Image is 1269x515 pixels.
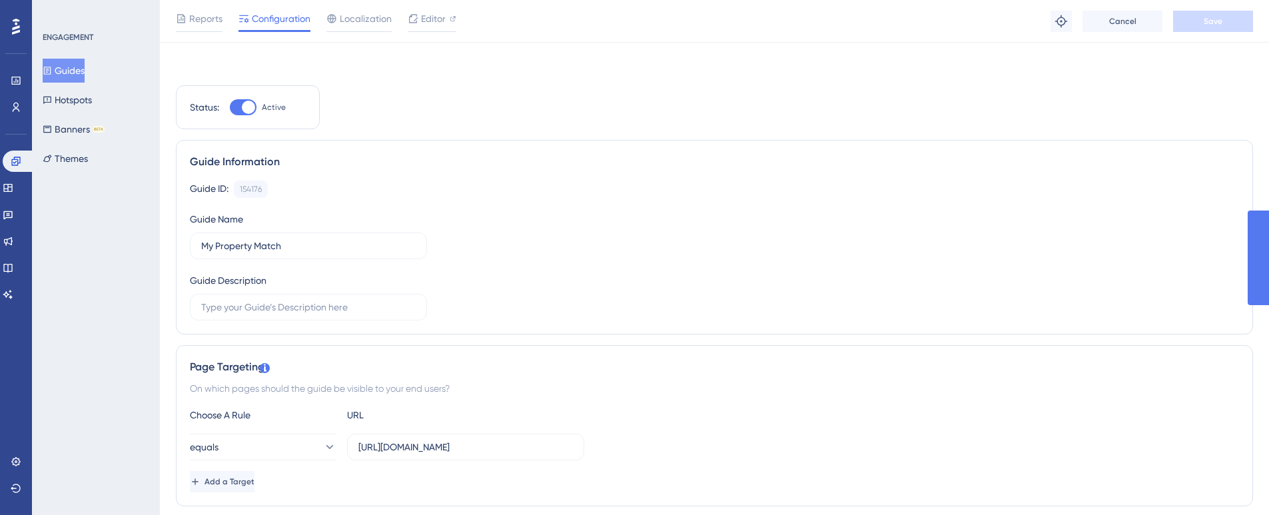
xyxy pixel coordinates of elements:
[347,407,494,423] div: URL
[43,88,92,112] button: Hotspots
[252,11,310,27] span: Configuration
[262,102,286,113] span: Active
[93,126,105,133] div: BETA
[190,439,218,455] span: equals
[1173,11,1253,32] button: Save
[205,476,254,487] span: Add a Target
[43,117,105,141] button: BannersBETA
[240,184,262,195] div: 154176
[201,300,416,314] input: Type your Guide’s Description here
[190,471,254,492] button: Add a Target
[190,272,266,288] div: Guide Description
[190,359,1239,375] div: Page Targeting
[190,154,1239,170] div: Guide Information
[43,59,85,83] button: Guides
[421,11,446,27] span: Editor
[43,32,93,43] div: ENGAGEMENT
[43,147,88,171] button: Themes
[201,239,416,253] input: Type your Guide’s Name here
[1204,16,1222,27] span: Save
[190,181,228,198] div: Guide ID:
[340,11,392,27] span: Localization
[190,99,219,115] div: Status:
[190,211,243,227] div: Guide Name
[190,380,1239,396] div: On which pages should the guide be visible to your end users?
[358,440,573,454] input: yourwebsite.com/path
[1082,11,1162,32] button: Cancel
[1213,462,1253,502] iframe: UserGuiding AI Assistant Launcher
[190,407,336,423] div: Choose A Rule
[189,11,222,27] span: Reports
[190,434,336,460] button: equals
[1109,16,1136,27] span: Cancel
